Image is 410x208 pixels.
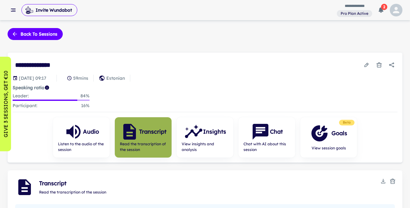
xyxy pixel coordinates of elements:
p: Leader : [13,92,29,100]
strong: Speaking ratio [13,85,44,90]
a: View and manage your current plan and billing details. [337,9,372,17]
button: Delete session [373,59,385,71]
button: Delete [388,176,397,186]
span: View and manage your current plan and billing details. [337,10,372,16]
span: Transcript [39,179,378,188]
button: Back to sessions [8,28,63,40]
span: Chat with AI about this session [243,141,290,153]
p: Estonian [106,75,125,82]
span: View session goals [310,145,347,151]
h6: Transcript [139,127,167,136]
p: 59 mins [73,75,88,82]
span: Pro Plan Active [338,11,371,16]
button: Edit session [361,59,372,71]
span: Listen to the audio of the session [58,141,105,153]
button: ChatChat with AI about this session [238,117,295,158]
button: TranscriptRead the transcription of the session [115,117,172,158]
button: 2 [375,4,387,16]
span: View insights and analysis [182,141,228,153]
h6: Goals [331,129,347,138]
button: Share session [386,59,397,71]
span: Read the transcription of the session [120,141,167,153]
p: GIVE 3 SESSIONS, GET €10 [2,71,9,137]
span: Read the transcription of the session [39,190,106,194]
svg: Coach/coachee ideal ratio of speaking is roughly 20:80. Mentor/mentee ideal ratio of speaking is ... [44,85,50,90]
button: Invite Wundabot [21,4,77,16]
button: InsightsView insights and analysis [177,117,233,158]
p: Participant : [13,102,37,109]
h6: Audio [83,127,99,136]
button: GoalsView session goals [300,117,357,158]
p: 84 % [80,92,90,100]
span: Beta [340,120,353,125]
span: Invite Wundabot to record a meeting [21,4,77,16]
button: Download [378,176,388,186]
p: Session date [19,75,46,82]
span: 2 [381,4,387,10]
h6: Chat [270,127,283,136]
button: AudioListen to the audio of the session [53,117,110,158]
h6: Insights [203,127,226,136]
p: 16 % [81,102,90,109]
